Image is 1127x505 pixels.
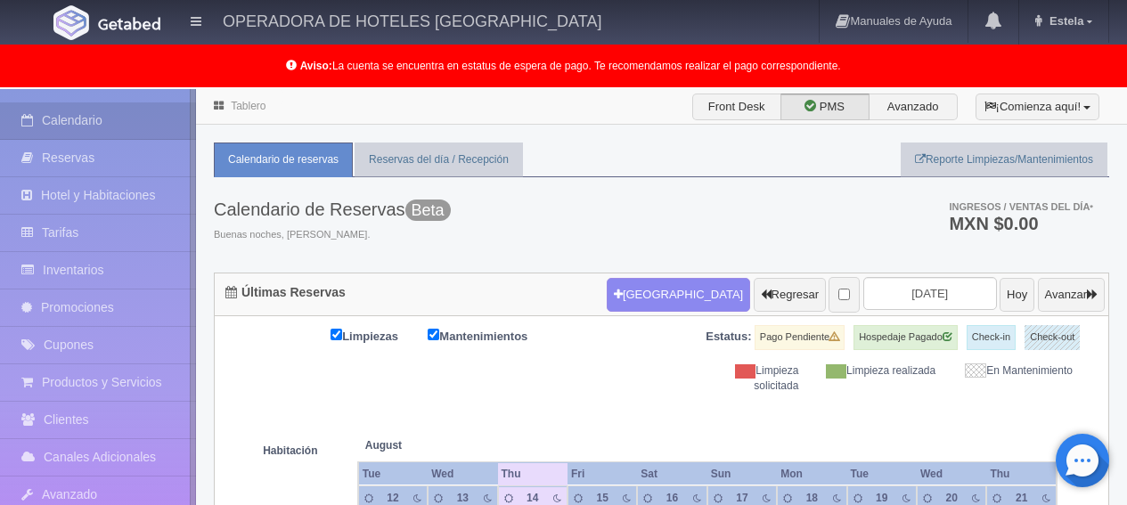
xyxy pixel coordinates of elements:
[428,462,497,486] th: Wed
[358,462,428,486] th: Tue
[986,462,1057,486] th: Thu
[869,94,958,120] label: Avanzado
[917,462,986,486] th: Wed
[1025,325,1080,350] label: Check-out
[949,201,1093,212] span: Ingresos / Ventas del día
[331,325,425,346] label: Limpiezas
[98,17,160,30] img: Getabed
[355,143,523,177] a: Reservas del día / Recepción
[214,200,451,219] h3: Calendario de Reservas
[1038,278,1105,312] button: Avanzar
[949,363,1086,379] div: En Mantenimiento
[754,278,826,312] button: Regresar
[949,215,1093,232] h3: MXN $0.00
[692,94,781,120] label: Front Desk
[847,462,917,486] th: Tue
[755,325,845,350] label: Pago Pendiente
[331,329,342,340] input: Limpiezas
[428,325,554,346] label: Mantenimientos
[53,5,89,40] img: Getabed
[428,329,439,340] input: Mantenimientos
[967,325,1016,350] label: Check-in
[405,200,451,221] span: Beta
[1045,14,1083,28] span: Estela
[675,363,813,394] div: Limpieza solicitada
[214,228,451,242] span: Buenas noches, [PERSON_NAME].
[637,462,706,486] th: Sat
[901,143,1107,177] a: Reporte Limpiezas/Mantenimientos
[263,445,317,458] strong: Habitación
[225,286,346,299] h4: Últimas Reservas
[853,325,958,350] label: Hospedaje Pagado
[780,94,870,120] label: PMS
[777,462,846,486] th: Mon
[707,462,777,486] th: Sun
[223,9,601,31] h4: OPERADORA DE HOTELES [GEOGRAPHIC_DATA]
[812,363,949,379] div: Limpieza realizada
[214,143,353,177] a: Calendario de reservas
[706,329,751,346] label: Estatus:
[498,462,568,486] th: Thu
[976,94,1099,120] button: ¡Comienza aquí!
[231,100,265,112] a: Tablero
[365,438,491,453] span: August
[300,60,332,72] b: Aviso:
[568,462,637,486] th: Fri
[1000,278,1034,312] button: Hoy
[607,278,750,312] button: [GEOGRAPHIC_DATA]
